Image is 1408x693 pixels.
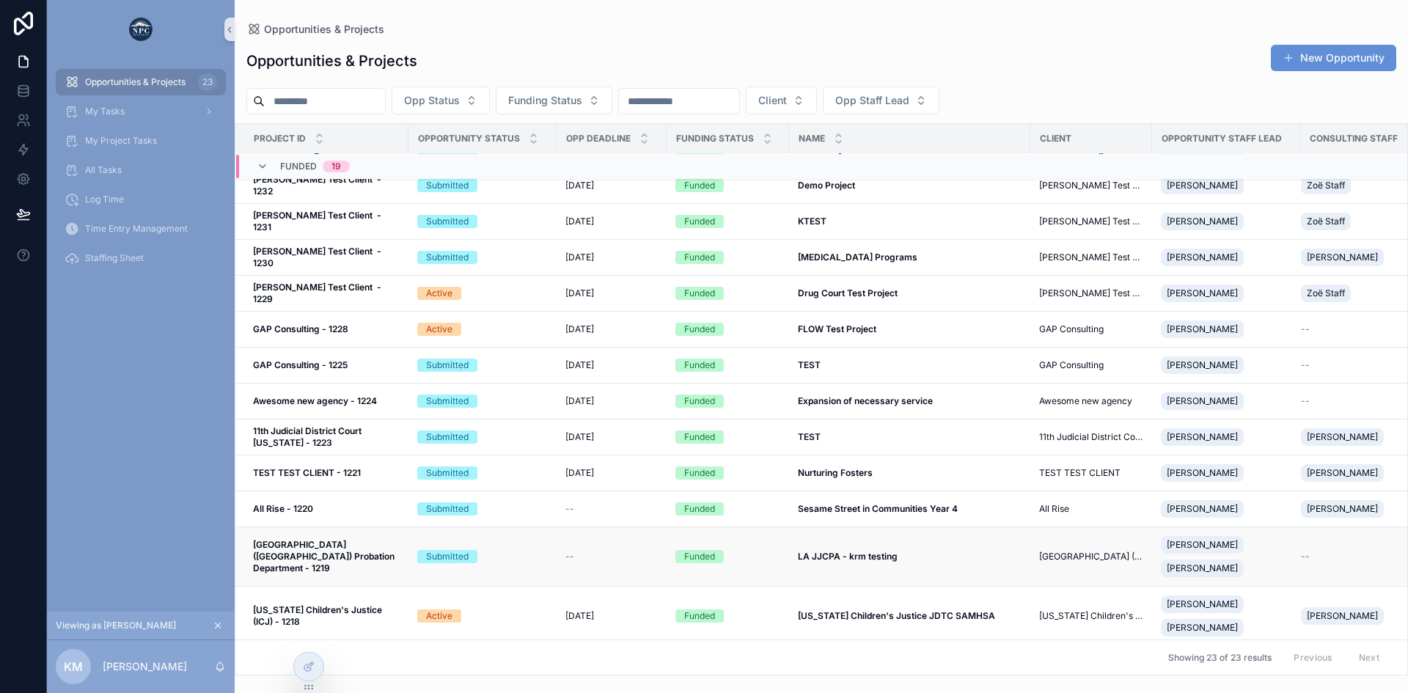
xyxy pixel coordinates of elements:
span: [PERSON_NAME] [1167,562,1238,574]
div: Funded [684,466,715,480]
a: [PERSON_NAME] [1301,461,1400,485]
span: Funding Status [676,133,754,144]
a: [DATE] [565,431,658,443]
span: [PERSON_NAME] [1167,287,1238,299]
a: All Tasks [56,157,226,183]
span: [PERSON_NAME] Test Client [1039,216,1143,227]
span: Awesome new agency [1039,395,1132,407]
span: [PERSON_NAME] [1167,359,1238,371]
span: Funded [280,161,317,172]
a: KTEST [798,216,1022,227]
div: Funded [684,287,715,300]
span: [PERSON_NAME] [1167,539,1238,551]
a: [US_STATE] Children's Justice (ICJ) - 1218 [253,604,400,628]
span: Log Time [85,194,124,205]
div: Funded [684,359,715,372]
a: [GEOGRAPHIC_DATA] ([GEOGRAPHIC_DATA]) Probation Department [1039,551,1143,562]
span: [PERSON_NAME] [1307,503,1378,515]
span: Client [1040,133,1071,144]
strong: All Rise - 1220 [253,503,313,514]
a: Funded [675,430,780,444]
div: Funded [684,430,715,444]
span: Consulting Staff [1310,133,1398,144]
a: GAP Consulting [1039,323,1143,335]
a: Active [417,323,548,336]
span: 11th Judicial District Court [US_STATE] [1039,431,1143,443]
a: TEST [798,431,1022,443]
span: Opportunities & Projects [264,22,384,37]
a: Staffing Sheet [56,245,226,271]
a: Funded [675,323,780,336]
span: Client [758,93,787,108]
a: -- [1301,323,1400,335]
a: FLOW Test Project [798,323,1022,335]
a: [PERSON_NAME] Test Client - 1229 [253,282,400,305]
a: [DATE] [565,323,658,335]
a: GAP Consulting [1039,359,1143,371]
div: Submitted [426,179,469,192]
a: [PERSON_NAME] Test Client [1039,180,1143,191]
a: [DATE] [565,610,658,622]
span: [PERSON_NAME] [1307,431,1378,443]
span: [DATE] [565,252,594,263]
strong: [PERSON_NAME] Test Client - 1230 [253,246,384,268]
div: Funded [684,179,715,192]
a: [DATE] [565,359,658,371]
span: KM [64,658,83,675]
a: TEST [798,359,1022,371]
a: Expansion of necessary service [798,395,1022,407]
span: [DATE] [565,431,594,443]
a: [MEDICAL_DATA] Programs [798,252,1022,263]
span: [DATE] [565,610,594,622]
a: Zoë Staff [1301,282,1400,305]
a: TEST TEST CLIENT [1039,467,1143,479]
span: All Rise [1039,503,1069,515]
div: Submitted [426,359,469,372]
div: 23 [198,73,217,91]
a: Submitted [417,251,548,264]
a: [DATE] [565,395,658,407]
a: [DATE] [565,180,658,191]
a: New Opportunity [1271,45,1396,71]
div: Submitted [426,466,469,480]
div: Funded [684,609,715,623]
a: Funded [675,550,780,563]
span: [DATE] [565,287,594,299]
strong: TEST TEST CLIENT - 1221 [253,467,361,478]
span: All Tasks [85,164,122,176]
a: [DATE] [565,252,658,263]
a: Funded [675,359,780,372]
strong: GAP Consulting - 1228 [253,323,348,334]
a: All Rise [1039,503,1143,515]
a: Submitted [417,430,548,444]
span: [PERSON_NAME] [1167,598,1238,610]
span: -- [1301,395,1310,407]
a: Submitted [417,502,548,516]
a: [PERSON_NAME][PERSON_NAME] [1161,593,1291,639]
a: Log Time [56,186,226,213]
a: LA JJCPA - krm testing [798,551,1022,562]
p: [PERSON_NAME] [103,659,187,674]
strong: TEST [798,359,821,370]
div: scrollable content [47,59,235,290]
a: [US_STATE] Children's Justice (ICJ) [1039,610,1143,622]
a: [PERSON_NAME] Test Client - 1231 [253,210,400,233]
a: My Project Tasks [56,128,226,154]
a: [DATE] [565,216,658,227]
a: Active [417,609,548,623]
span: Funding Status [508,93,582,108]
img: App logo [129,18,153,41]
strong: [PERSON_NAME] Test Client - 1229 [253,282,384,304]
a: Opportunities & Projects23 [56,69,226,95]
div: Funded [684,215,715,228]
a: Submitted [417,179,548,192]
a: All Rise - 1220 [253,503,400,515]
a: Submitted [417,215,548,228]
a: [PERSON_NAME] [1161,318,1291,341]
a: [PERSON_NAME] [1161,282,1291,305]
span: Opportunity Status [418,133,520,144]
button: Select Button [746,87,817,114]
span: [PERSON_NAME] [1167,323,1238,335]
